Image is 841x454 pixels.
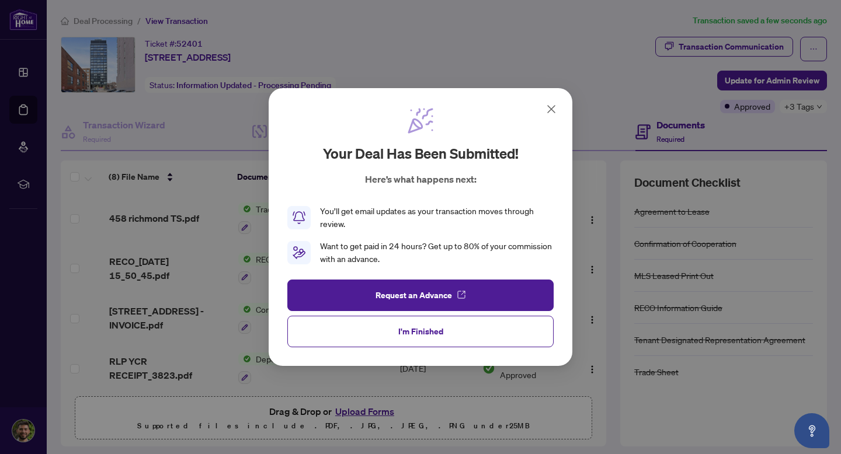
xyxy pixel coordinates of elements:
[287,280,554,311] button: Request an Advance
[794,413,829,448] button: Open asap
[365,172,477,186] p: Here’s what happens next:
[320,205,554,231] div: You’ll get email updates as your transaction moves through review.
[323,144,519,163] h2: Your deal has been submitted!
[320,240,554,266] div: Want to get paid in 24 hours? Get up to 80% of your commission with an advance.
[287,316,554,347] button: I'm Finished
[398,322,443,341] span: I'm Finished
[376,286,452,305] span: Request an Advance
